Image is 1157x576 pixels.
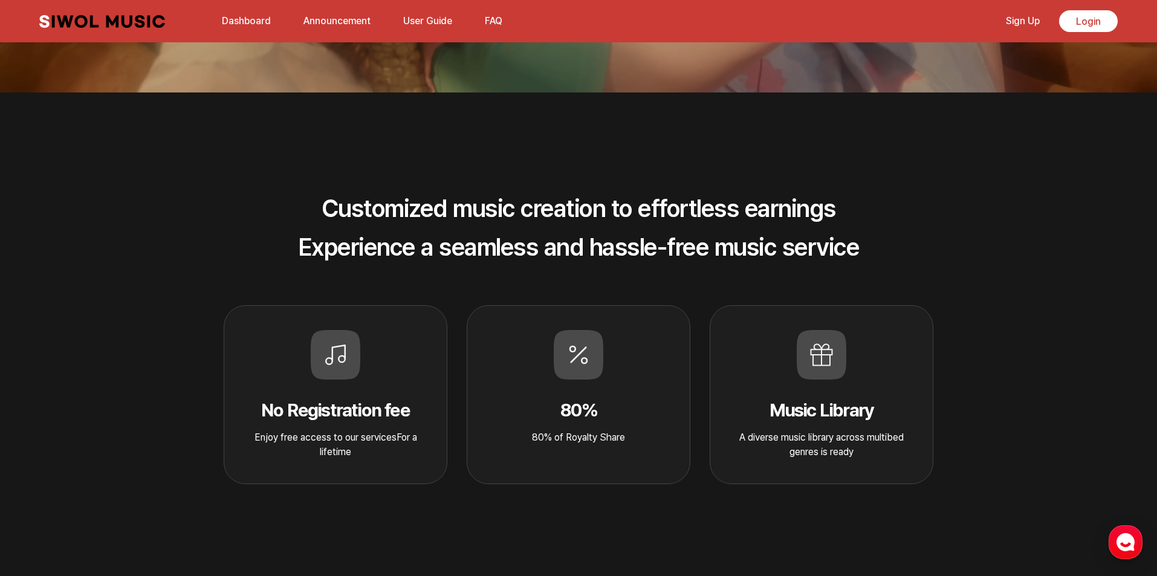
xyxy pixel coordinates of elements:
[210,189,947,267] h2: Customized music creation to effortless earnings Experience a seamless and hassle-free music service
[156,383,232,413] a: Settings
[730,430,913,459] p: A diverse music library across multibed genres is ready
[396,8,459,34] a: User Guide
[478,7,510,36] button: FAQ
[296,8,378,34] a: Announcement
[31,401,52,411] span: Home
[80,383,156,413] a: Messages
[532,430,625,445] p: 80% of Royalty Share
[999,8,1047,34] a: Sign Up
[770,399,874,421] strong: Music Library
[100,402,136,412] span: Messages
[261,399,410,421] strong: No Registration fee
[560,399,597,421] strong: 80%
[215,8,278,34] a: Dashboard
[4,383,80,413] a: Home
[244,430,427,459] p: Enjoy free access to our servicesFor a lifetime
[179,401,209,411] span: Settings
[1059,10,1118,32] a: Login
